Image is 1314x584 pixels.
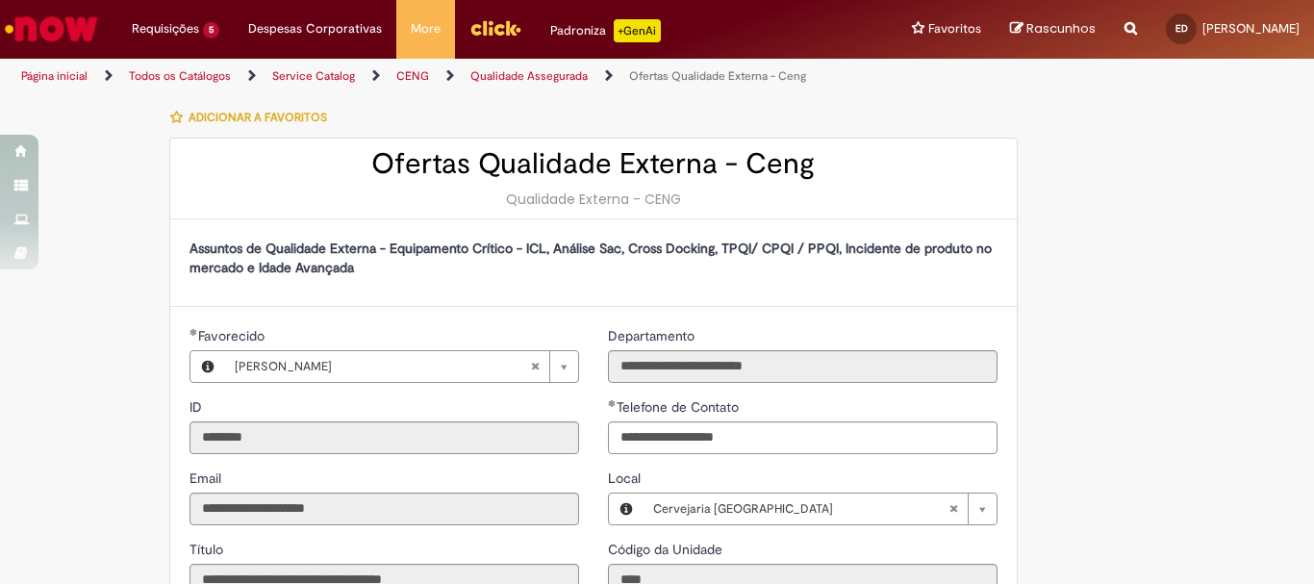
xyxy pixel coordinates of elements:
span: Somente leitura - Código da Unidade [608,541,726,558]
span: Somente leitura - Título [190,541,227,558]
img: ServiceNow [2,10,101,48]
span: Necessários - Favorecido [198,327,268,344]
a: [PERSON_NAME]Limpar campo Favorecido [225,351,578,382]
span: Telefone de Contato [617,398,743,416]
div: Qualidade Externa - CENG [190,190,998,209]
span: Cervejaria [GEOGRAPHIC_DATA] [653,494,948,524]
span: Somente leitura - ID [190,398,206,416]
label: Somente leitura - Departamento [608,326,698,345]
a: Ofertas Qualidade Externa - Ceng [629,68,806,84]
span: Rascunhos [1026,19,1096,38]
div: Padroniza [550,19,661,42]
a: Página inicial [21,68,88,84]
img: click_logo_yellow_360x200.png [469,13,521,42]
button: Favorecido, Visualizar este registro Eliza Ramos Duvorak [190,351,225,382]
label: Somente leitura - Email [190,469,225,488]
a: Qualidade Assegurada [470,68,588,84]
a: Rascunhos [1010,20,1096,38]
span: ED [1175,22,1188,35]
span: Local [608,470,644,487]
span: Requisições [132,19,199,38]
abbr: Limpar campo Local [939,494,968,524]
span: Favoritos [928,19,981,38]
input: Telefone de Contato [608,421,998,454]
button: Local, Visualizar este registro Cervejaria Santa Catarina [609,494,644,524]
p: +GenAi [614,19,661,42]
span: Somente leitura - Email [190,470,225,487]
input: Departamento [608,350,998,383]
input: ID [190,421,579,454]
span: 5 [203,22,219,38]
span: [PERSON_NAME] [1202,20,1300,37]
span: Despesas Corporativas [248,19,382,38]
span: More [411,19,441,38]
input: Email [190,493,579,525]
span: Obrigatório Preenchido [608,399,617,407]
a: Service Catalog [272,68,355,84]
a: CENG [396,68,429,84]
strong: Assuntos de Qualidade Externa - Equipamento Crítico - ICL, Análise Sac, Cross Docking, TPQI/ CPQI... [190,240,992,276]
label: Somente leitura - Título [190,540,227,559]
h2: Ofertas Qualidade Externa - Ceng [190,148,998,180]
label: Somente leitura - Código da Unidade [608,540,726,559]
abbr: Limpar campo Favorecido [520,351,549,382]
label: Somente leitura - ID [190,397,206,417]
span: [PERSON_NAME] [235,351,530,382]
span: Adicionar a Favoritos [189,110,327,125]
a: Cervejaria [GEOGRAPHIC_DATA]Limpar campo Local [644,494,997,524]
button: Adicionar a Favoritos [169,97,338,138]
span: Somente leitura - Departamento [608,327,698,344]
a: Todos os Catálogos [129,68,231,84]
ul: Trilhas de página [14,59,862,94]
span: Obrigatório Preenchido [190,328,198,336]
